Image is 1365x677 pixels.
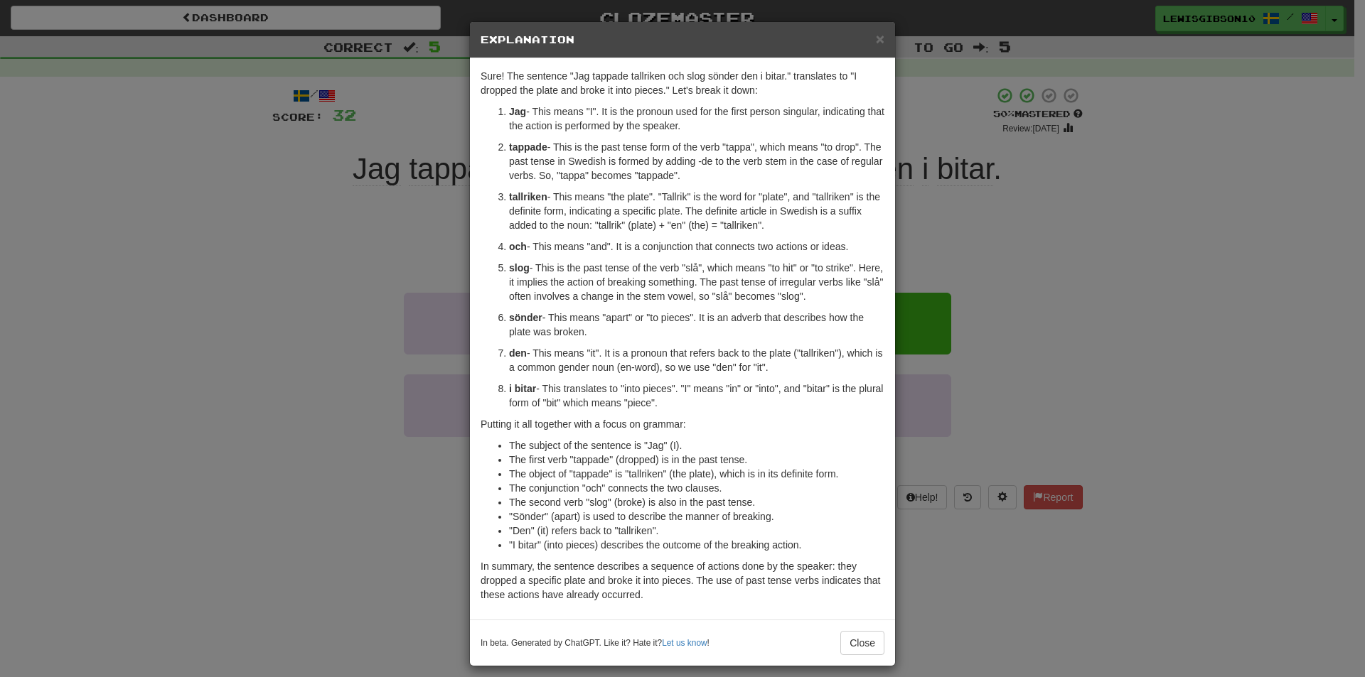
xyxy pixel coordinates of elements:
a: Let us know [662,638,707,648]
strong: den [509,347,527,359]
button: Close [840,631,884,655]
li: The first verb "tappade" (dropped) is in the past tense. [509,453,884,467]
li: "I bitar" (into pieces) describes the outcome of the breaking action. [509,538,884,552]
p: In summary, the sentence describes a sequence of actions done by the speaker: they dropped a spec... [481,559,884,602]
strong: tallriken [509,191,547,202]
strong: Jag [509,106,526,117]
p: - This means "I". It is the pronoun used for the first person singular, indicating that the actio... [509,104,884,133]
strong: slog [509,262,530,273]
li: The second verb "slog" (broke) is also in the past tense. [509,495,884,509]
button: Close [876,31,884,46]
p: - This means "the plate". "Tallrik" is the word for "plate", and "tallriken" is the definite form... [509,190,884,232]
strong: tappade [509,141,547,153]
p: Sure! The sentence "Jag tappade tallriken och slog sönder den i bitar." translates to "I dropped ... [481,69,884,97]
strong: och [509,241,527,252]
p: - This translates to "into pieces". "I" means "in" or "into", and "bitar" is the plural form of "... [509,381,884,410]
li: "Den" (it) refers back to "tallriken". [509,524,884,538]
small: In beta. Generated by ChatGPT. Like it? Hate it? ! [481,637,710,649]
li: "Sönder" (apart) is used to describe the manner of breaking. [509,509,884,524]
p: - This is the past tense of the verb "slå", which means "to hit" or "to strike". Here, it implies... [509,261,884,303]
p: - This means "and". It is a conjunction that connects two actions or ideas. [509,239,884,254]
p: - This is the past tense form of the verb "tappa", which means "to drop". The past tense in Swedi... [509,140,884,183]
strong: i bitar [509,383,536,394]
li: The conjunction "och" connects the two clauses. [509,481,884,495]
strong: sönder [509,312,542,323]
li: The subject of the sentence is "Jag" (I). [509,438,884,453]
p: Putting it all together with a focus on grammar: [481,417,884,431]
span: × [876,31,884,47]
li: The object of "tappade" is "tallriken" (the plate), which is in its definite form. [509,467,884,481]
p: - This means "it". It is a pronoun that refers back to the plate ("tallriken"), which is a common... [509,346,884,374]
p: - This means "apart" or "to pieces". It is an adverb that describes how the plate was broken. [509,310,884,339]
h5: Explanation [481,33,884,47]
